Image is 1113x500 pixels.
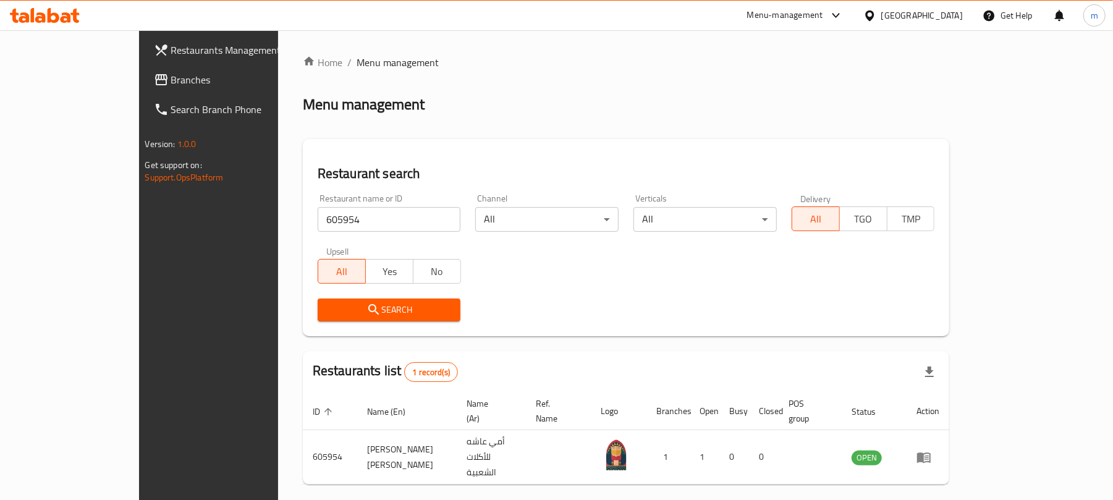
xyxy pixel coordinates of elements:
[144,65,325,95] a: Branches
[646,392,690,430] th: Branches
[690,392,719,430] th: Open
[457,430,527,485] td: أمي عاشه للأكلات الشعبية
[303,95,425,114] h2: Menu management
[313,362,458,382] h2: Restaurants list
[367,404,421,419] span: Name (En)
[719,430,749,485] td: 0
[719,392,749,430] th: Busy
[413,259,461,284] button: No
[797,210,835,228] span: All
[323,263,361,281] span: All
[347,55,352,70] li: /
[747,8,823,23] div: Menu-management
[881,9,963,22] div: [GEOGRAPHIC_DATA]
[749,430,779,485] td: 0
[171,43,315,57] span: Restaurants Management
[475,207,619,232] div: All
[915,357,944,387] div: Export file
[326,247,349,255] label: Upsell
[749,392,779,430] th: Closed
[591,392,646,430] th: Logo
[145,157,202,173] span: Get support on:
[845,210,882,228] span: TGO
[145,136,176,152] span: Version:
[357,430,457,485] td: [PERSON_NAME] [PERSON_NAME]
[318,299,461,321] button: Search
[365,259,413,284] button: Yes
[145,169,224,185] a: Support.OpsPlatform
[318,207,461,232] input: Search for restaurant name or ID..
[800,194,831,203] label: Delivery
[418,263,456,281] span: No
[303,55,950,70] nav: breadcrumb
[171,72,315,87] span: Branches
[536,396,576,426] span: Ref. Name
[328,302,451,318] span: Search
[887,206,935,231] button: TMP
[892,210,930,228] span: TMP
[789,396,827,426] span: POS group
[792,206,840,231] button: All
[646,430,690,485] td: 1
[907,392,949,430] th: Action
[405,367,457,378] span: 1 record(s)
[633,207,777,232] div: All
[916,450,939,465] div: Menu
[690,430,719,485] td: 1
[177,136,197,152] span: 1.0.0
[313,404,336,419] span: ID
[171,102,315,117] span: Search Branch Phone
[467,396,512,426] span: Name (Ar)
[839,206,887,231] button: TGO
[852,404,892,419] span: Status
[303,392,950,485] table: enhanced table
[318,164,935,183] h2: Restaurant search
[1091,9,1098,22] span: m
[852,451,882,465] span: OPEN
[144,95,325,124] a: Search Branch Phone
[318,259,366,284] button: All
[371,263,408,281] span: Yes
[357,55,439,70] span: Menu management
[601,439,632,470] img: Amy Aisha
[144,35,325,65] a: Restaurants Management
[303,430,357,485] td: 605954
